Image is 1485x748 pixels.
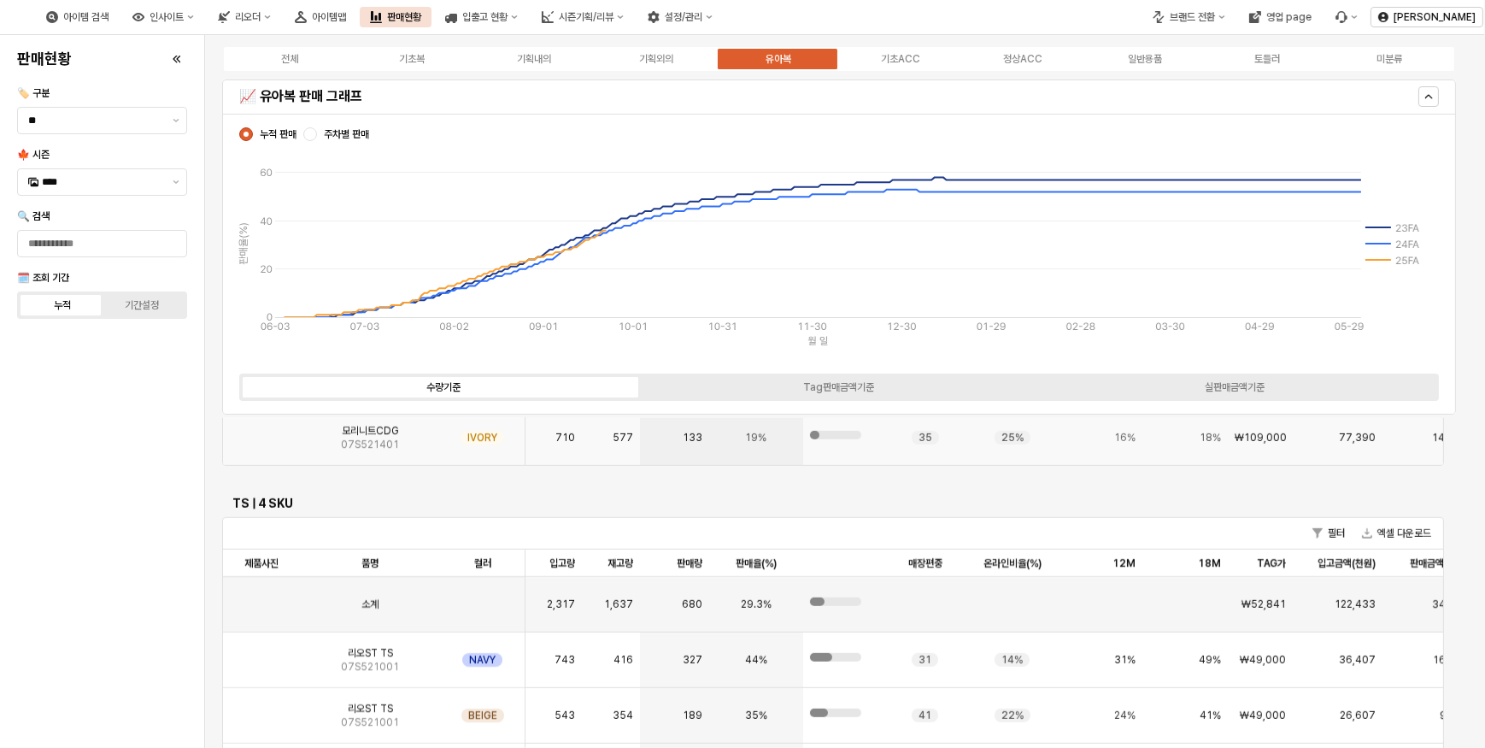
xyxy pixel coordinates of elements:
button: 판매현황 [360,7,431,27]
div: 영업 page [1266,11,1312,23]
div: 전체 [281,53,298,65]
span: 07S521001 [341,716,399,729]
label: 기초복 [350,51,472,67]
span: 577 [613,431,633,445]
span: 22% [1001,709,1024,722]
span: 07S521001 [341,660,399,674]
span: 18M [1198,557,1221,570]
label: 기초ACC [839,51,961,67]
span: 매장편중 [908,557,942,570]
div: 설정/관리 [665,11,702,23]
span: 26,607 [1340,709,1376,722]
main: App Frame [205,35,1485,748]
div: 일반용품 [1128,53,1162,65]
div: 브랜드 전환 [1142,7,1236,27]
div: 미분류 [1376,53,1402,65]
div: 토들러 [1254,53,1280,65]
div: 실판매금액기준 [1205,381,1265,393]
label: 유아복 [717,51,839,67]
span: 리오ST TS [348,646,393,660]
button: 아이템맵 [285,7,356,27]
span: 컬러 [474,557,491,570]
div: 기초ACC [881,53,920,65]
span: 35 [919,431,932,445]
span: ₩109,000 [1235,431,1287,445]
span: 77,390 [1339,431,1376,445]
span: IVORY [467,431,497,445]
div: Tag판매금액기준 [803,381,874,393]
span: 25% [1001,431,1024,445]
div: 아이템맵 [312,11,346,23]
span: ₩49,000 [1240,709,1286,722]
div: 입출고 현황 [462,11,508,23]
span: 41% [1200,709,1221,722]
div: 판매현황 [387,11,421,23]
span: 12M [1112,557,1136,570]
div: 누적 [54,299,71,311]
label: 수량기준 [245,380,641,395]
h6: TS | 4 SKU [232,496,1434,511]
button: 시즌기획/리뷰 [531,7,634,27]
button: 제안 사항 표시 [166,108,186,133]
div: 시즌기획/리뷰 [559,11,613,23]
button: 아이템 검색 [36,7,119,27]
p: [PERSON_NAME] [1394,10,1476,24]
label: Tag판매금액기준 [641,380,1036,395]
button: [PERSON_NAME] [1371,7,1483,27]
button: 리오더 [208,7,281,27]
span: 🏷️ 구분 [17,87,50,99]
label: 미분류 [1328,51,1450,67]
button: 영업 page [1239,7,1322,27]
button: 제안 사항 표시 [166,169,186,195]
span: ₩49,000 [1240,653,1286,667]
span: 19% [745,431,766,445]
label: 기간설정 [103,297,182,313]
span: 24% [1114,709,1136,722]
span: 16,023 [1433,653,1468,667]
span: 354 [613,709,633,722]
div: Menu item 6 [1325,7,1368,27]
label: 실판매금액기준 [1037,380,1433,395]
span: 743 [555,653,575,667]
span: 31 [919,653,931,667]
span: 543 [555,709,575,722]
span: 소계 [361,598,379,611]
span: 14% [1001,653,1023,667]
label: 일반용품 [1083,51,1206,67]
span: 2,317 [547,598,575,611]
span: 판매량 [677,557,702,570]
span: 680 [682,598,702,611]
label: 정상ACC [961,51,1083,67]
span: 122,433 [1335,598,1376,611]
span: 44% [745,653,767,667]
div: 기획내의 [517,53,551,65]
span: 07S521401 [341,438,399,451]
span: 제품사진 [244,557,279,570]
div: 인사이트 [150,11,184,23]
div: 리오더 [235,11,261,23]
button: 인사이트 [122,7,204,27]
button: 입출고 현황 [435,7,528,27]
span: 리오ST TS [348,702,393,716]
div: 기초복 [399,53,425,65]
label: 토들러 [1206,51,1328,67]
span: 36,407 [1339,653,1376,667]
span: 133 [683,431,702,445]
span: 재고량 [607,557,633,570]
span: TAG가 [1257,557,1286,570]
span: 49% [1199,653,1221,667]
div: 브랜드 전환 [1170,11,1215,23]
button: 설정/관리 [637,7,723,27]
span: 온라인비율(%) [983,557,1042,570]
span: 입고량 [549,557,575,570]
button: 필터 [1306,523,1352,544]
div: 아이템 검색 [63,11,109,23]
span: 189 [683,709,702,722]
span: ₩52,841 [1241,598,1286,611]
span: 416 [613,653,633,667]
